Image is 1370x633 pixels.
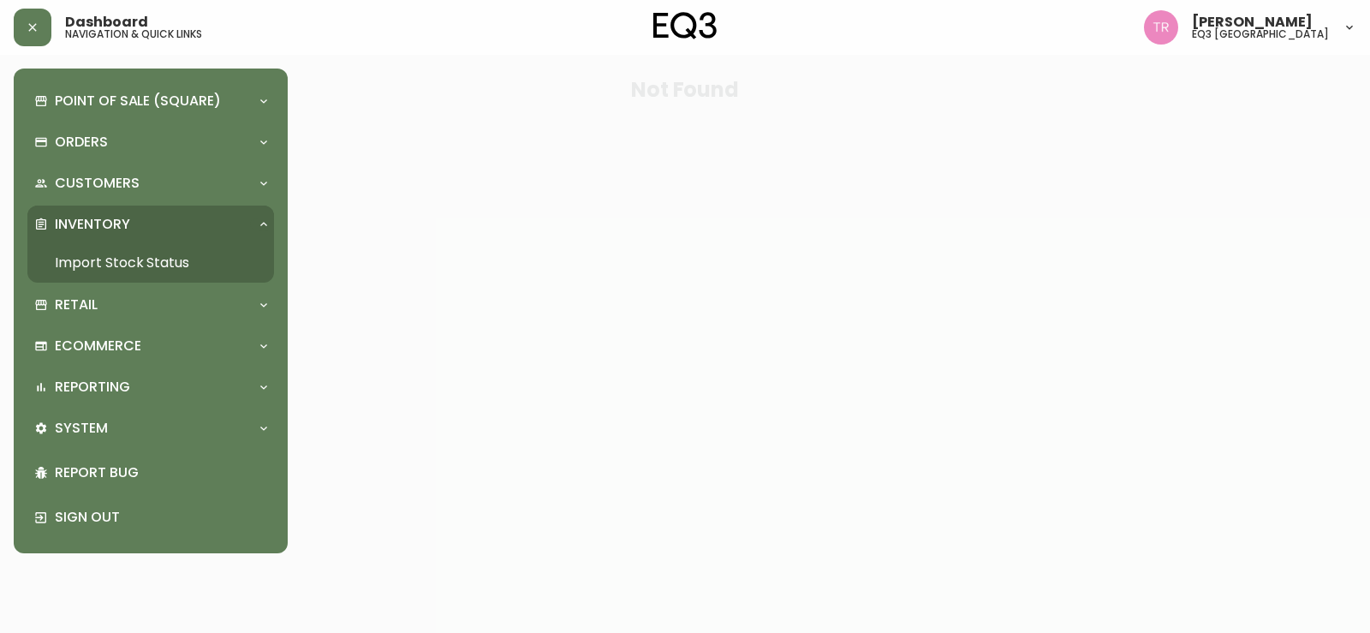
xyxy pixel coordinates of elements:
p: Report Bug [55,463,267,482]
div: Orders [27,123,274,161]
p: Ecommerce [55,337,141,355]
p: System [55,419,108,438]
span: Dashboard [65,15,148,29]
p: Customers [55,174,140,193]
div: Ecommerce [27,327,274,365]
h5: eq3 [GEOGRAPHIC_DATA] [1192,29,1329,39]
div: Retail [27,286,274,324]
div: System [27,409,274,447]
img: 214b9049a7c64896e5c13e8f38ff7a87 [1144,10,1178,45]
div: Report Bug [27,451,274,495]
p: Inventory [55,215,130,234]
div: Reporting [27,368,274,406]
p: Reporting [55,378,130,397]
h5: navigation & quick links [65,29,202,39]
a: Import Stock Status [27,243,274,283]
img: logo [653,12,717,39]
p: Retail [55,296,98,314]
div: Point of Sale (Square) [27,82,274,120]
div: Customers [27,164,274,202]
p: Point of Sale (Square) [55,92,221,110]
div: Inventory [27,206,274,243]
span: [PERSON_NAME] [1192,15,1313,29]
div: Sign Out [27,495,274,540]
p: Orders [55,133,108,152]
p: Sign Out [55,508,267,527]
